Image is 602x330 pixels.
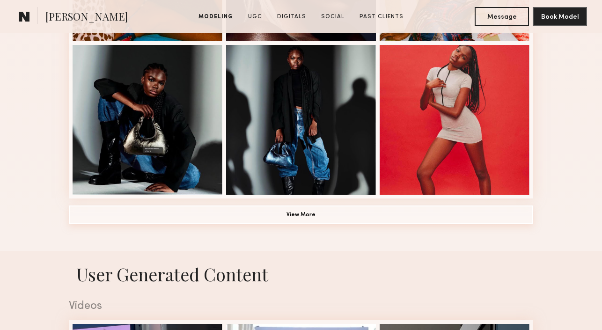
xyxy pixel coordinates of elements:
[273,13,310,21] a: Digitals
[317,13,348,21] a: Social
[356,13,407,21] a: Past Clients
[69,301,533,312] div: Videos
[475,7,529,26] button: Message
[244,13,266,21] a: UGC
[69,205,533,224] button: View More
[195,13,237,21] a: Modeling
[61,262,541,286] h1: User Generated Content
[533,12,587,20] a: Book Model
[45,9,128,26] span: [PERSON_NAME]
[533,7,587,26] button: Book Model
